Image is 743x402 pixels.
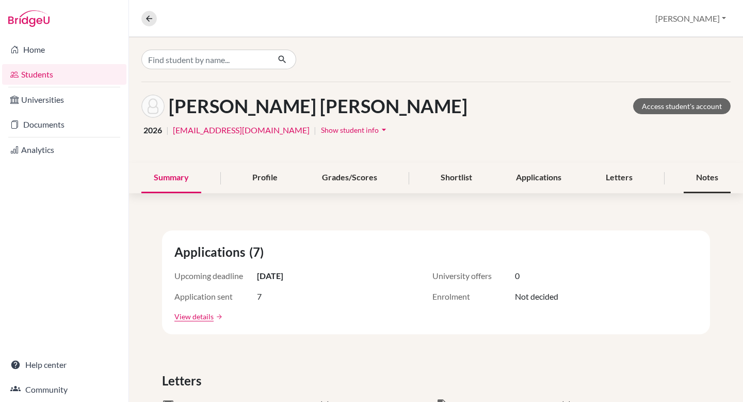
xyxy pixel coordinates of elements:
[249,243,268,261] span: (7)
[633,98,731,114] a: Access student's account
[166,124,169,136] span: |
[214,313,223,320] a: arrow_forward
[428,163,484,193] div: Shortlist
[314,124,316,136] span: |
[2,39,126,60] a: Home
[515,290,558,303] span: Not decided
[379,125,389,135] i: arrow_drop_down
[141,163,201,193] div: Summary
[515,270,520,282] span: 0
[684,163,731,193] div: Notes
[173,124,310,136] a: [EMAIL_ADDRESS][DOMAIN_NAME]
[593,163,645,193] div: Letters
[432,270,515,282] span: University offers
[162,372,205,390] span: Letters
[432,290,515,303] span: Enrolment
[174,290,257,303] span: Application sent
[257,270,283,282] span: [DATE]
[169,95,467,117] h1: [PERSON_NAME] [PERSON_NAME]
[2,114,126,135] a: Documents
[141,95,165,118] img: Jin Xuan Charlene Cheong's avatar
[2,89,126,110] a: Universities
[240,163,290,193] div: Profile
[174,270,257,282] span: Upcoming deadline
[2,354,126,375] a: Help center
[310,163,390,193] div: Grades/Scores
[321,126,379,134] span: Show student info
[2,140,126,160] a: Analytics
[141,50,269,69] input: Find student by name...
[143,124,162,136] span: 2026
[2,64,126,85] a: Students
[174,243,249,261] span: Applications
[174,311,214,322] a: View details
[8,10,50,27] img: Bridge-U
[651,9,731,28] button: [PERSON_NAME]
[320,122,390,138] button: Show student infoarrow_drop_down
[257,290,262,303] span: 7
[504,163,574,193] div: Applications
[2,379,126,400] a: Community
